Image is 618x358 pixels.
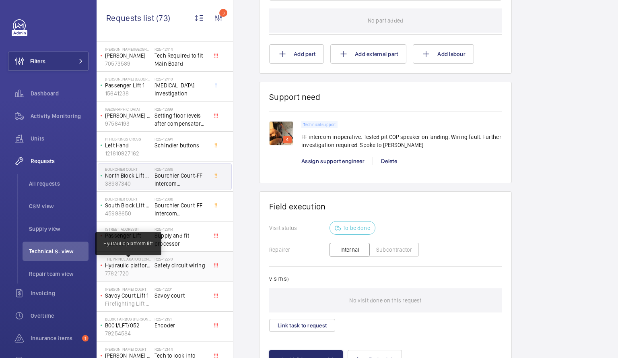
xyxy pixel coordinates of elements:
[29,180,89,188] span: All requests
[373,157,405,165] div: Delete
[105,209,151,217] p: 45998650
[105,261,151,269] p: Hydraulic platform lift
[154,227,208,232] h2: R25-12344
[31,312,89,320] span: Overtime
[154,287,208,292] h2: R25-12201
[105,300,151,308] p: Firefighting Lift - 55803878
[349,288,421,312] p: No visit done on this request
[154,52,208,68] span: Tech Required to fit Main Board
[303,123,336,126] p: Technical support
[343,224,370,232] p: To be done
[154,292,208,300] span: Savoy court
[29,247,89,255] span: Technical S. view
[31,112,89,120] span: Activity Monitoring
[413,44,474,64] button: Add labour
[301,158,365,164] span: Assign support engineer
[284,136,290,143] p: 4
[106,13,156,23] span: Requests list
[369,243,419,257] button: Subcontractor
[154,321,208,329] span: Encoder
[269,92,321,102] h1: Support need
[31,289,89,297] span: Invoicing
[105,292,151,300] p: Savoy Court Lift 1
[154,77,208,81] h2: R25-12410
[154,197,208,201] h2: R25-12388
[269,44,324,64] button: Add part
[105,81,151,89] p: Passenger Lift 1
[154,347,208,352] h2: R25-12144
[105,60,151,68] p: 70573589
[82,335,89,341] span: 1
[31,135,89,143] span: Units
[105,120,151,128] p: 97584193
[105,180,151,188] p: 38987340
[330,243,370,257] button: Internal
[269,319,335,332] button: Link task to request
[105,329,151,337] p: 79254584
[103,240,153,247] p: Hydraulic platform lift
[269,201,502,211] h1: Field execution
[105,112,151,120] p: [PERSON_NAME] lift 2
[269,121,293,145] img: 1758128542829-62d741f8-50d7-4a6f-a7c9-19f021f9f94d
[105,89,151,97] p: 15641238
[154,172,208,188] span: Bourchier Court-FF Intercom Investigation.
[154,167,208,172] h2: R25-12389
[154,112,208,128] span: Setting floor levels after compensator chain repair
[29,225,89,233] span: Supply view
[154,137,208,141] h2: R25-12394
[105,167,151,172] p: Bourchier Court
[154,317,208,321] h2: R25-12191
[105,52,151,60] p: [PERSON_NAME]
[105,149,151,157] p: 121810927162
[105,47,151,52] p: [PERSON_NAME][GEOGRAPHIC_DATA]
[8,52,89,71] button: Filters
[105,232,151,240] p: Passenger Lift
[154,141,208,149] span: Schindler buttons
[154,232,208,248] span: Supply and fit processor
[105,77,151,81] p: [PERSON_NAME] [GEOGRAPHIC_DATA]
[105,287,151,292] p: [PERSON_NAME] Court
[105,141,151,149] p: Left Hand
[154,81,208,97] span: [MEDICAL_DATA] investigation
[29,202,89,210] span: CSM view
[154,261,208,269] span: Safety circuit wiring
[301,133,502,149] p: FF intercom inoperative. Tested pit COP speaker on landing. Wiring fault. Further investigation r...
[29,270,89,278] span: Repair team view
[31,89,89,97] span: Dashboard
[105,269,151,277] p: 77821720
[269,276,502,282] h2: Visit(s)
[105,257,151,261] p: The Prince Akatoki London
[330,44,406,64] button: Add external part
[105,172,151,180] p: North Block Lift A - CPN70474
[105,347,151,352] p: [PERSON_NAME] Court
[105,107,151,112] p: [GEOGRAPHIC_DATA]
[154,107,208,112] h2: R25-12399
[105,317,151,321] p: Bld001 Airbus [PERSON_NAME]
[30,57,45,65] span: Filters
[154,257,208,261] h2: R25-12270
[105,227,151,232] p: [STREET_ADDRESS]
[154,47,208,52] h2: R25-12414
[154,201,208,217] span: Bourchier Court-FF intercom Investigation.
[105,321,151,329] p: B001/LFT/052
[105,201,151,209] p: South Block Lift A - CPN70472
[31,157,89,165] span: Requests
[368,8,403,33] p: No part added
[105,137,151,141] p: PI Hub Kings Cross
[105,197,151,201] p: Bourchier Court
[31,334,79,342] span: Insurance items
